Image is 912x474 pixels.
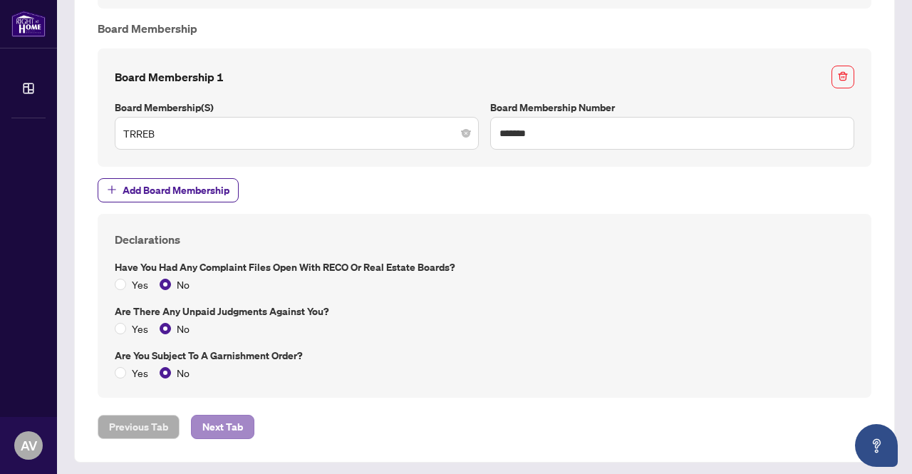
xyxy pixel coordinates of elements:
span: Yes [126,321,154,336]
label: Board Membership(s) [115,100,479,115]
button: Open asap [855,424,898,467]
span: TRREB [123,120,470,147]
span: No [171,277,195,292]
span: Yes [126,365,154,381]
span: No [171,365,195,381]
span: close-circle [462,129,470,138]
span: Add Board Membership [123,179,229,202]
button: Previous Tab [98,415,180,439]
img: logo [11,11,46,37]
h4: Board Membership 1 [115,68,224,86]
span: AV [21,436,37,455]
h4: Declarations [115,231,854,248]
button: Next Tab [191,415,254,439]
h4: Board Membership [98,20,871,37]
label: Board Membership Number [490,100,854,115]
span: Yes [126,277,154,292]
button: Add Board Membership [98,178,239,202]
label: Are there any unpaid judgments against you? [115,304,854,319]
span: No [171,321,195,336]
span: Next Tab [202,416,243,438]
label: Have you had any complaint files open with RECO or Real Estate Boards? [115,259,854,275]
span: plus [107,185,117,195]
label: Are you subject to a Garnishment Order? [115,348,854,364]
